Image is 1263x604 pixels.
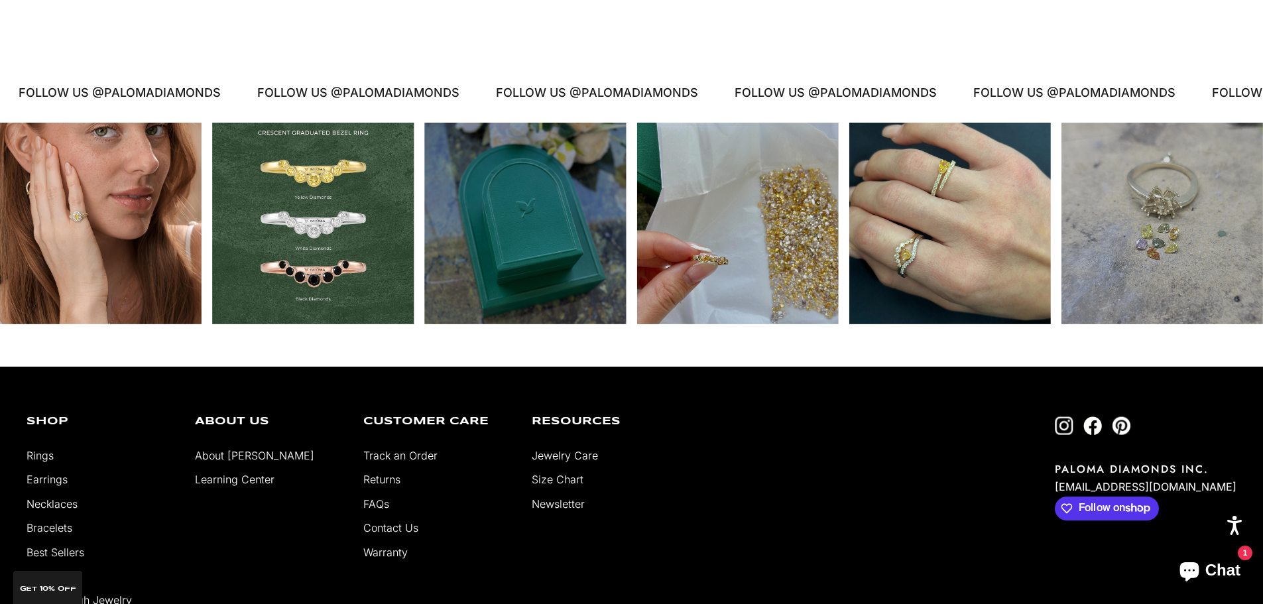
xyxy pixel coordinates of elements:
[424,123,626,324] div: Instagram post opens in a popup
[532,473,583,486] a: Size Chart
[195,449,314,462] a: About [PERSON_NAME]
[363,449,438,462] a: Track an Order
[27,570,78,583] a: Gift Cards
[27,473,68,486] a: Earrings
[13,571,82,604] div: GET 10% Off
[363,521,418,534] a: Contact Us
[489,83,691,103] p: FOLLOW US @PALOMADIAMONDS
[636,123,838,324] div: Instagram post opens in a popup
[20,585,76,592] span: GET 10% Off
[1055,461,1236,477] p: PALOMA DIAMONDS INC.
[1055,477,1236,497] p: [EMAIL_ADDRESS][DOMAIN_NAME]
[1112,416,1130,435] a: Follow on Pinterest
[1061,123,1263,324] div: Instagram post opens in a popup
[11,83,213,103] p: FOLLOW US @PALOMADIAMONDS
[250,83,452,103] p: FOLLOW US @PALOMADIAMONDS
[727,83,930,103] p: FOLLOW US @PALOMADIAMONDS
[363,497,389,511] a: FAQs
[212,123,414,324] div: Instagram post opens in a popup
[27,497,78,511] a: Necklaces
[532,449,598,462] a: Jewelry Care
[849,123,1051,324] div: Instagram post opens in a popup
[363,416,512,427] p: Customer Care
[27,546,84,559] a: Best Sellers
[195,473,274,486] a: Learning Center
[27,449,54,462] a: Rings
[1083,416,1102,435] a: Follow on Facebook
[363,546,408,559] a: Warranty
[532,497,585,511] a: Newsletter
[27,416,175,427] p: Shop
[532,416,680,427] p: Resources
[27,521,72,534] a: Bracelets
[363,473,400,486] a: Returns
[966,83,1168,103] p: FOLLOW US @PALOMADIAMONDS
[1168,550,1252,593] inbox-online-store-chat: Shopify online store chat
[1055,416,1073,435] a: Follow on Instagram
[195,416,343,427] p: About Us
